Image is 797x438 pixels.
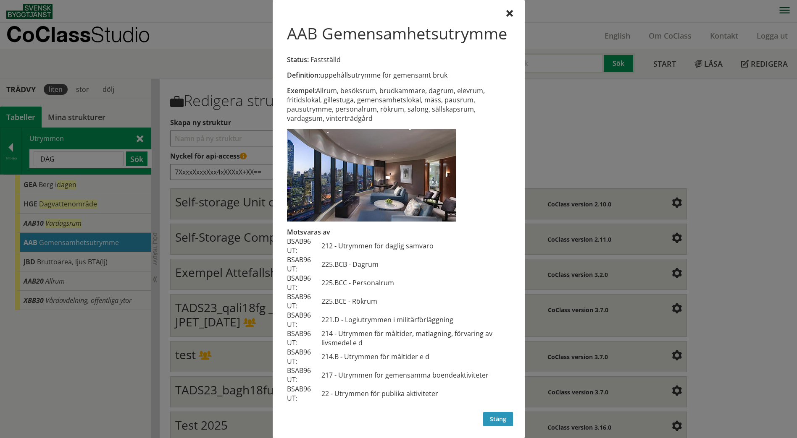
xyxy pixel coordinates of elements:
div: uppehållsutrymme för gemensamt bruk [287,70,510,80]
td: BSAB96 UT: [287,255,321,274]
td: 225.BCE - Rökrum [321,292,510,310]
div: Allrum, besöksrum, brudkammare, dagrum, elevrum, fritidslokal, gillestuga, gemensamhetslokal, mäs... [287,86,510,123]
span: Definition: [287,70,320,80]
td: BSAB96 UT: [287,347,321,366]
td: 217 - Utrymmen för gemensamma boendeaktiviteter [321,366,510,384]
td: 214 - Utrymmen för måltider, matlagning, förvaring av livsmedel e d [321,329,510,347]
td: BSAB96 UT: [287,310,321,329]
img: aab-gemensamhetsrum-1.jpg [287,129,456,222]
td: 225.BCB - Dagrum [321,255,510,274]
span: Exempel: [287,86,316,95]
td: 225.BCC - Personalrum [321,274,510,292]
td: 212 - Utrymmen för daglig samvaro [321,237,510,255]
button: Stäng [483,412,513,426]
span: Status: [287,55,309,64]
h1: AAB Gemensamhetsutrymme [287,24,507,42]
td: BSAB96 UT: [287,329,321,347]
td: BSAB96 UT: [287,274,321,292]
span: Fastställd [310,55,341,64]
td: 221.D - Logiutrymmen i militärförläggning [321,310,510,329]
td: BSAB96 UT: [287,292,321,310]
td: 214.B - Utrymmen för måltider e d [321,347,510,366]
td: 22 - Utrymmen för publika aktiviteter [321,384,510,403]
td: BSAB96 UT: [287,384,321,403]
span: Motsvaras av [287,227,330,237]
td: BSAB96 UT: [287,366,321,384]
td: BSAB96 UT: [287,237,321,255]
